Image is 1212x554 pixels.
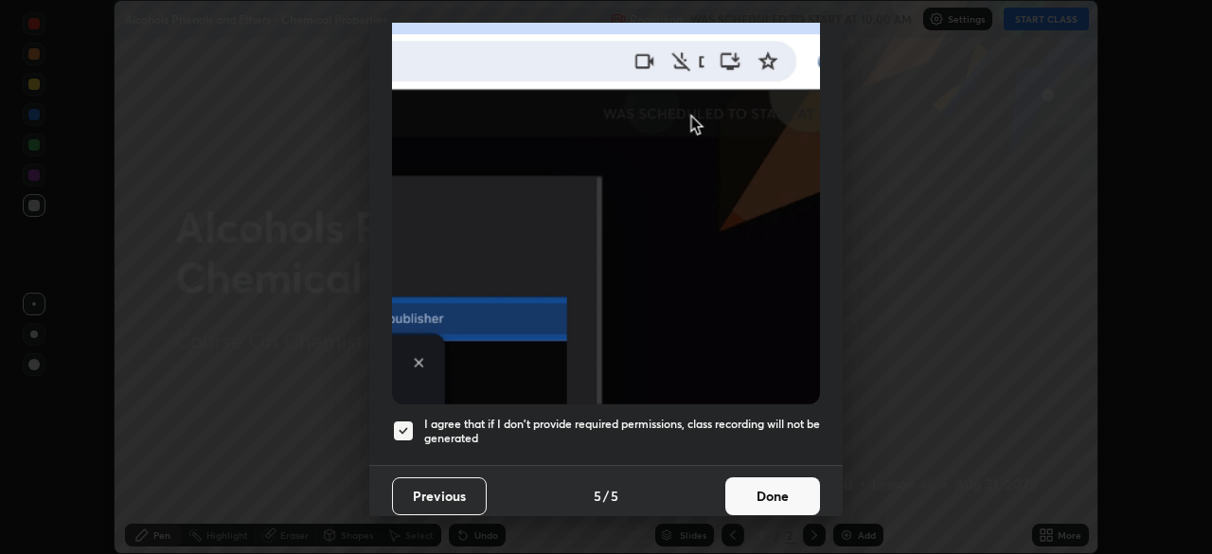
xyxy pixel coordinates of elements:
[424,417,820,446] h5: I agree that if I don't provide required permissions, class recording will not be generated
[725,477,820,515] button: Done
[603,486,609,506] h4: /
[392,477,487,515] button: Previous
[594,486,601,506] h4: 5
[611,486,618,506] h4: 5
